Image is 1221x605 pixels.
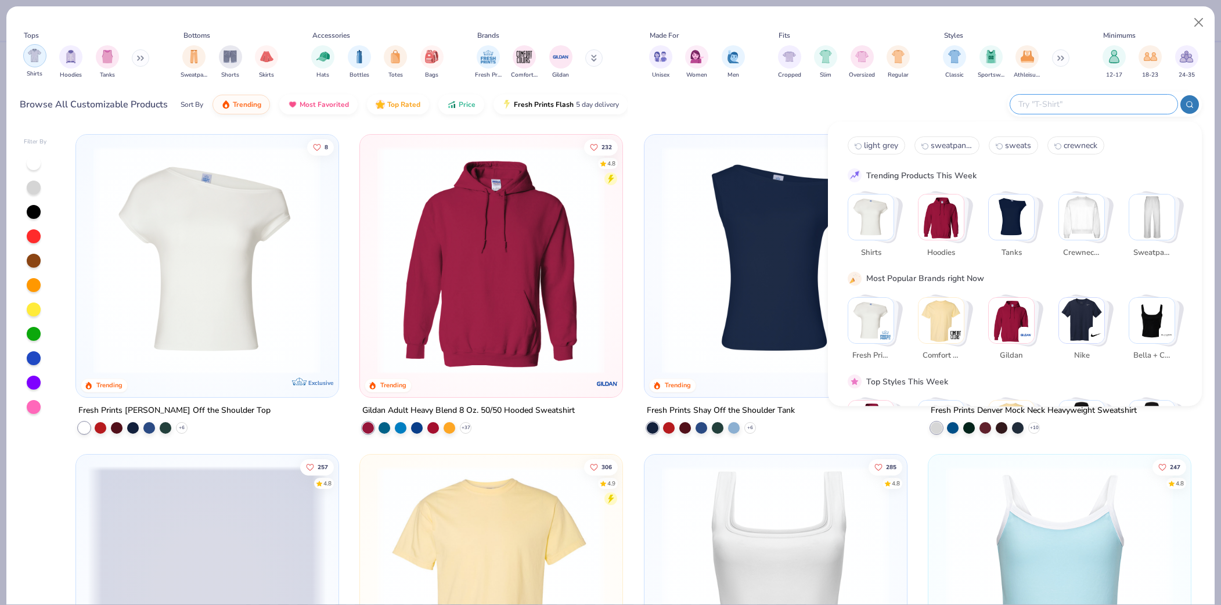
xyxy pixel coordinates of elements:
[27,70,42,78] span: Shirts
[1063,350,1101,362] span: Nike
[255,45,278,80] div: filter for Skirts
[985,50,997,63] img: Sportswear Image
[1133,247,1171,259] span: Sweatpants
[727,50,740,63] img: Men Image
[60,71,82,80] span: Hoodies
[1161,329,1172,341] img: Bella + Canvas
[188,50,200,63] img: Sweatpants Image
[552,48,570,66] img: Gildan Image
[722,45,745,80] div: filter for Men
[100,71,115,80] span: Tanks
[300,459,334,475] button: Like
[420,45,444,80] button: filter button
[475,45,502,80] button: filter button
[819,50,832,63] img: Slim Image
[494,95,628,114] button: Fresh Prints Flash5 day delivery
[1129,195,1175,240] img: Sweatpants
[300,100,349,109] span: Most Favorited
[183,30,210,41] div: Bottoms
[475,71,502,80] span: Fresh Prints
[1139,45,1162,80] button: filter button
[602,144,612,150] span: 232
[233,100,261,109] span: Trending
[849,170,860,181] img: trend_line.gif
[387,100,420,109] span: Top Rated
[1180,50,1193,63] img: 24-35 Image
[944,30,963,41] div: Styles
[945,71,964,80] span: Classic
[372,146,610,374] img: 01756b78-01f6-4cc6-8d8a-3c30c1a0c8ac
[848,194,901,263] button: Stack Card Button Shirts
[459,100,476,109] span: Price
[288,100,297,109] img: most_fav.gif
[892,479,900,488] div: 4.8
[1058,194,1112,263] button: Stack Card Button Crewnecks
[852,247,890,259] span: Shirts
[1142,71,1158,80] span: 18-23
[866,376,948,388] div: Top Styles This Week
[747,424,753,431] span: + 6
[989,136,1038,154] button: sweats2
[260,50,273,63] img: Skirts Image
[919,298,964,343] img: Comfort Colors
[101,50,114,63] img: Tanks Image
[348,45,371,80] div: filter for Bottles
[685,45,708,80] div: filter for Women
[1129,298,1175,343] img: Bella + Canvas
[1103,30,1136,41] div: Minimums
[931,403,1137,417] div: Fresh Prints Denver Mock Neck Heavyweight Sweatshirt
[181,45,207,80] button: filter button
[96,45,119,80] button: filter button
[887,45,910,80] button: filter button
[1090,329,1102,341] img: Nike
[866,170,977,182] div: Trending Products This Week
[353,50,366,63] img: Bottles Image
[649,45,672,80] div: filter for Unisex
[425,71,438,80] span: Bags
[950,329,961,341] img: Comfort Colors
[656,146,895,374] img: 5716b33b-ee27-473a-ad8a-9b8687048459
[989,401,1034,446] img: Athleisure
[23,45,46,80] button: filter button
[1058,297,1112,366] button: Stack Card Button Nike
[514,100,574,109] span: Fresh Prints Flash
[849,71,875,80] span: Oversized
[919,401,964,446] img: Sportswear
[852,350,890,362] span: Fresh Prints
[989,195,1034,240] img: Tanks
[480,48,497,66] img: Fresh Prints Image
[685,45,708,80] button: filter button
[475,45,502,80] div: filter for Fresh Prints
[64,50,77,63] img: Hoodies Image
[28,49,41,62] img: Shirts Image
[814,45,837,80] button: filter button
[552,71,569,80] span: Gildan
[849,45,875,80] button: filter button
[849,377,860,387] img: pink_star.gif
[384,45,407,80] div: filter for Totes
[1063,247,1101,259] span: Crewnecks
[918,401,971,470] button: Stack Card Button Sportswear
[849,273,860,284] img: party_popper.gif
[778,45,801,80] button: filter button
[511,45,538,80] button: filter button
[596,372,619,395] img: Gildan logo
[59,45,82,80] div: filter for Hoodies
[849,45,875,80] div: filter for Oversized
[914,136,979,154] button: sweatpants1
[848,136,905,154] button: light grey0
[848,298,894,343] img: Fresh Prints
[255,45,278,80] button: filter button
[312,30,350,41] div: Accessories
[78,403,271,417] div: Fresh Prints [PERSON_NAME] Off the Shoulder Top
[1059,298,1104,343] img: Nike
[814,45,837,80] div: filter for Slim
[425,50,438,63] img: Bags Image
[462,424,470,431] span: + 37
[1017,98,1169,111] input: Try "T-Shirt"
[1129,297,1182,366] button: Stack Card Button Bella + Canvas
[888,71,909,80] span: Regular
[993,350,1031,362] span: Gildan
[820,71,831,80] span: Slim
[686,71,707,80] span: Women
